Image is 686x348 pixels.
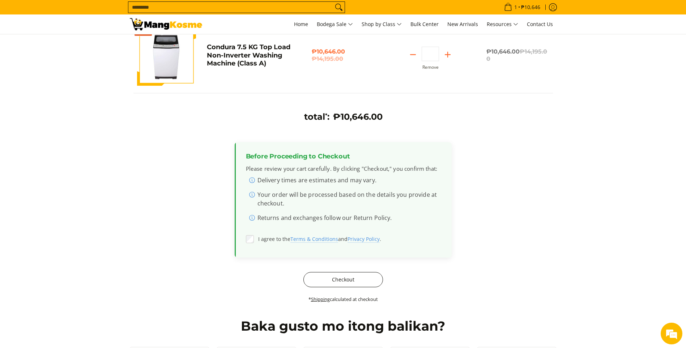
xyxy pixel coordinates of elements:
span: Shop by Class [362,20,402,29]
a: Bodega Sale [313,14,357,34]
button: Search [333,2,345,13]
small: * calculated at checkout [308,296,378,302]
li: Delivery times are estimates and may vary. [249,176,442,187]
span: 1 [513,5,518,10]
span: New Arrivals [447,21,478,27]
img: Your Shopping Cart | Mang Kosme [130,18,202,30]
div: Order confirmation and disclaimers [235,142,452,258]
span: Bodega Sale [317,20,353,29]
span: Contact Us [527,21,553,27]
a: Bulk Center [407,14,442,34]
a: Resources [483,14,522,34]
h3: Before Proceeding to Checkout [246,152,442,160]
a: Privacy Policy (opens in new tab) [348,235,380,243]
span: ₱10,646.00 [333,111,383,122]
a: New Arrivals [444,14,482,34]
span: • [502,3,542,11]
img: condura-7.5kg-topload-non-inverter-washing-machine-class-c-full-view-mang-kosme [139,27,194,86]
a: Contact Us [523,14,557,34]
button: Add [439,49,456,60]
button: Subtract [404,49,422,60]
nav: Main Menu [209,14,557,34]
a: Condura 7.5 KG Top Load Non-Inverter Washing Machine (Class A) [207,43,290,67]
a: Shop by Class [358,14,405,34]
span: Home [294,21,308,27]
del: ₱14,195.00 [486,48,547,62]
span: I agree to the and . [258,235,442,243]
h2: Baka gusto mo itong balikan? [130,318,557,334]
h3: total : [304,111,329,122]
li: Returns and exchanges follow our Return Policy. [249,213,442,225]
a: Home [290,14,312,34]
input: I agree to theTerms & Conditions (opens in new tab)andPrivacy Policy (opens in new tab). [246,235,254,243]
button: Remove [422,65,439,70]
span: ₱10,646 [520,5,541,10]
span: ₱10,646.00 [312,48,374,63]
button: Checkout [303,272,383,287]
span: ₱10,646.00 [486,48,547,62]
span: Resources [487,20,518,29]
li: Your order will be processed based on the details you provide at checkout. [249,190,442,211]
del: ₱14,195.00 [312,55,374,63]
a: Shipping [311,296,330,302]
a: Terms & Conditions (opens in new tab) [290,235,338,243]
span: Bulk Center [410,21,439,27]
div: Please review your cart carefully. By clicking "Checkout," you confirm that: [246,165,442,225]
